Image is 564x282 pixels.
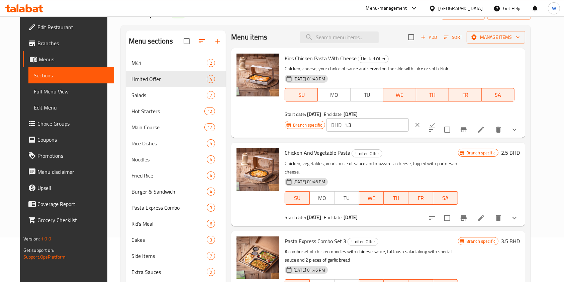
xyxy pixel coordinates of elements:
[34,71,109,79] span: Sections
[23,132,114,148] a: Coupons
[126,216,226,232] div: Kid's Meal6
[131,188,207,196] span: Burger & Sandwich
[207,221,215,227] span: 6
[447,9,479,18] span: import
[131,268,207,276] div: Extra Sauces
[205,124,215,131] span: 17
[285,110,306,119] span: Start date:
[207,269,215,275] span: 9
[352,150,382,157] span: Limited Offer
[490,122,506,138] button: delete
[207,268,215,276] div: items
[331,121,342,129] p: BHD
[126,184,226,200] div: Burger & Sandwich4
[440,211,454,225] span: Select to update
[23,234,40,243] span: Version:
[386,90,413,100] span: WE
[207,60,215,66] span: 2
[493,9,525,18] span: export
[207,59,215,67] div: items
[418,32,440,43] button: Add
[237,148,279,191] img: Chicken And Vegetable Pasta
[348,238,378,245] span: Limited Offer
[419,90,446,100] span: TH
[506,122,523,138] button: show more
[477,126,485,134] a: Edit menu item
[452,90,479,100] span: FR
[126,232,226,248] div: Cakes3
[366,4,407,12] div: Menu-management
[344,118,408,132] input: Please enter price
[285,65,514,73] p: Chicken, cheese, your choice of sauce and served on the side with juice or soft drink
[207,75,215,83] div: items
[285,159,458,176] p: Chicken, vegetables, your choice of sauce and mozzarella cheese, topped with parmesan cheese.
[210,33,226,49] button: Add section
[126,55,226,71] div: M412
[307,213,321,222] b: [DATE]
[131,171,207,180] span: Fried Rice
[180,34,194,48] span: Select all sections
[37,136,109,144] span: Coupons
[207,252,215,260] div: items
[207,156,215,163] span: 4
[207,171,215,180] div: items
[456,210,472,226] button: Branch-specific-item
[126,119,226,135] div: Main Course17
[464,238,498,244] span: Branch specific
[131,59,207,67] span: M41
[37,200,109,208] span: Coverage Report
[285,248,458,264] p: A combo set of chicken noodles with chinese sauce, fattoush salad along with special sauce and 2 ...
[334,191,359,205] button: TU
[126,264,226,280] div: Extra Sauces9
[37,152,109,160] span: Promotions
[131,236,207,244] span: Cakes
[285,88,318,101] button: SU
[386,193,406,203] span: TH
[207,140,215,147] span: 5
[425,118,440,132] button: ok
[362,193,381,203] span: WE
[23,212,114,228] a: Grocery Checklist
[288,90,315,100] span: SU
[37,168,109,176] span: Menu disclaimer
[28,99,114,116] a: Edit Menu
[444,33,462,41] span: Sort
[290,122,325,128] span: Branch specific
[207,91,215,99] div: items
[352,149,382,157] div: Limited Offer
[309,191,335,205] button: MO
[418,32,440,43] span: Add item
[126,151,226,167] div: Noodles4
[411,193,431,203] span: FR
[131,204,207,212] span: Pasta Express Combo
[384,191,408,205] button: TH
[510,126,519,134] svg: Show Choices
[23,51,114,67] a: Menus
[312,193,332,203] span: MO
[34,87,109,95] span: Full Menu View
[344,213,358,222] b: [DATE]
[472,33,520,42] span: Manage items
[28,83,114,99] a: Full Menu View
[131,91,207,99] span: Salads
[350,88,383,101] button: TU
[131,139,207,147] span: Rice Dishes
[207,237,215,243] span: 3
[383,88,416,101] button: WE
[37,23,109,31] span: Edit Restaurant
[23,35,114,51] a: Branches
[131,107,204,115] span: Hot Starters
[285,191,310,205] button: SU
[501,236,520,246] h6: 3.5 BHD
[300,31,379,43] input: search
[126,200,226,216] div: Pasta Express Combo3
[317,88,351,101] button: MO
[23,164,114,180] a: Menu disclaimer
[410,118,425,132] button: clear
[207,188,215,196] div: items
